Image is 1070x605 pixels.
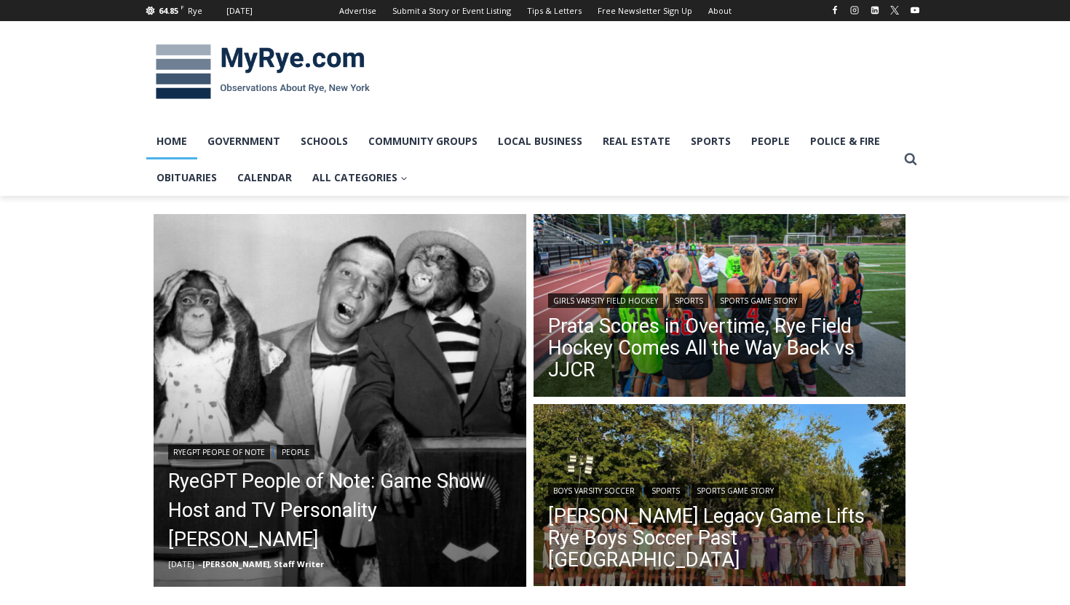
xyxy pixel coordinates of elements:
a: People [741,123,800,159]
span: – [198,558,202,569]
a: Local Business [488,123,593,159]
a: Facebook [826,1,844,19]
a: RyeGPT People of Note [168,445,270,459]
a: Government [197,123,290,159]
a: Girls Varsity Field Hockey [548,293,663,308]
img: MyRye.com [146,34,379,110]
a: Sports Game Story [691,483,779,498]
time: [DATE] [168,558,194,569]
a: Read More RyeGPT People of Note: Game Show Host and TV Personality Garry Moore [154,214,526,587]
a: Calendar [227,159,302,196]
a: Instagram [846,1,863,19]
button: View Search Form [897,146,924,173]
a: Sports Game Story [715,293,802,308]
a: Sports [681,123,741,159]
a: Police & Fire [800,123,890,159]
a: Read More Felix Wismer’s Legacy Game Lifts Rye Boys Soccer Past Pleasantville [534,404,906,590]
img: (PHOTO: The Rye Field Hockey team from September 16, 2025. Credit: Maureen Tsuchida.) [534,214,906,400]
a: Read More Prata Scores in Overtime, Rye Field Hockey Comes All the Way Back vs JJCR [534,214,906,400]
div: | | [548,481,892,498]
a: Linkedin [866,1,884,19]
a: All Categories [302,159,418,196]
a: [PERSON_NAME] Legacy Game Lifts Rye Boys Soccer Past [GEOGRAPHIC_DATA] [548,505,892,571]
a: RyeGPT People of Note: Game Show Host and TV Personality [PERSON_NAME] [168,467,512,554]
span: 64.85 [159,5,178,16]
a: Real Estate [593,123,681,159]
a: Community Groups [358,123,488,159]
nav: Primary Navigation [146,123,897,197]
a: Sports [670,293,708,308]
a: YouTube [906,1,924,19]
a: Sports [646,483,685,498]
a: Prata Scores in Overtime, Rye Field Hockey Comes All the Way Back vs JJCR [548,315,892,381]
a: People [277,445,314,459]
img: (PHOTO: The Rye Boys Soccer team from October 4, 2025, against Pleasantville. Credit: Daniela Arr... [534,404,906,590]
a: [PERSON_NAME], Staff Writer [202,558,324,569]
a: Boys Varsity Soccer [548,483,640,498]
a: Home [146,123,197,159]
div: | | [548,290,892,308]
div: Rye [188,4,202,17]
span: F [181,3,184,11]
img: (PHOTO: Publicity photo of Garry Moore with his guests, the Marquis Chimps, from The Garry Moore ... [154,214,526,587]
div: | [168,442,512,459]
a: Schools [290,123,358,159]
span: All Categories [312,170,408,186]
a: X [886,1,903,19]
a: Obituaries [146,159,227,196]
div: [DATE] [226,4,253,17]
